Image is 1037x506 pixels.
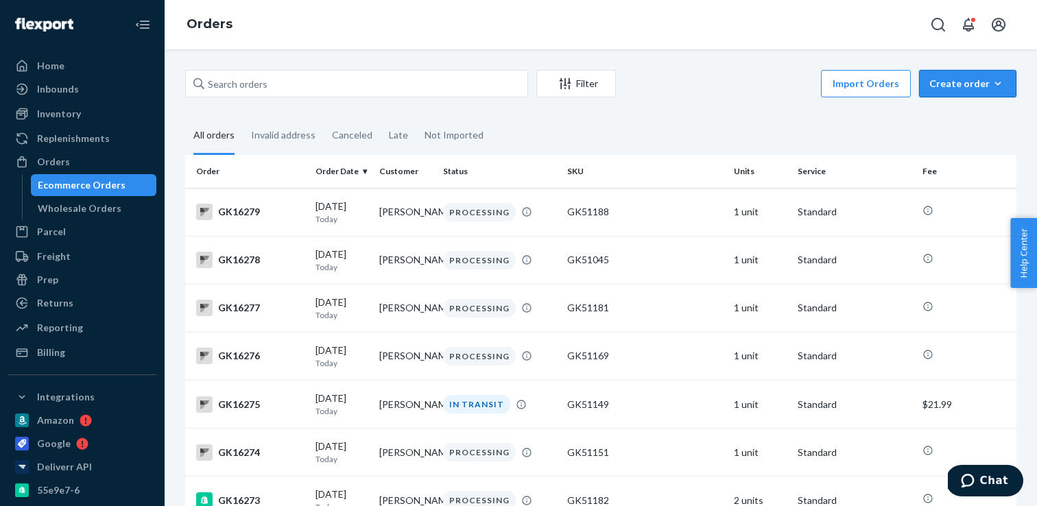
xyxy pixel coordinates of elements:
[310,155,374,188] th: Order Date
[821,70,911,97] button: Import Orders
[798,205,911,219] p: Standard
[443,251,516,269] div: PROCESSING
[374,381,438,429] td: [PERSON_NAME]
[185,70,528,97] input: Search orders
[728,332,792,380] td: 1 unit
[792,155,917,188] th: Service
[374,332,438,380] td: [PERSON_NAME]
[567,253,722,267] div: GK51045
[37,390,95,404] div: Integrations
[8,409,156,431] a: Amazon
[315,439,368,465] div: [DATE]
[37,437,71,450] div: Google
[728,284,792,332] td: 1 unit
[567,301,722,315] div: GK51181
[443,395,510,413] div: IN TRANSIT
[37,107,81,121] div: Inventory
[187,16,233,32] a: Orders
[196,396,305,413] div: GK16275
[728,155,792,188] th: Units
[929,77,1006,91] div: Create order
[37,413,74,427] div: Amazon
[37,132,110,145] div: Replenishments
[728,381,792,429] td: 1 unit
[443,347,516,365] div: PROCESSING
[8,341,156,363] a: Billing
[8,433,156,455] a: Google
[315,200,368,225] div: [DATE]
[8,103,156,125] a: Inventory
[37,346,65,359] div: Billing
[374,236,438,284] td: [PERSON_NAME]
[536,70,616,97] button: Filter
[31,197,157,219] a: Wholesale Orders
[37,321,83,335] div: Reporting
[985,11,1012,38] button: Open account menu
[193,117,235,155] div: All orders
[925,11,952,38] button: Open Search Box
[37,250,71,263] div: Freight
[38,202,121,215] div: Wholesale Orders
[1010,218,1037,288] button: Help Center
[8,386,156,408] button: Integrations
[37,225,66,239] div: Parcel
[315,309,368,321] p: Today
[798,446,911,459] p: Standard
[15,18,73,32] img: Flexport logo
[315,453,368,465] p: Today
[38,178,126,192] div: Ecommerce Orders
[537,77,615,91] div: Filter
[37,273,58,287] div: Prep
[196,204,305,220] div: GK16279
[8,269,156,291] a: Prep
[37,82,79,96] div: Inbounds
[948,465,1023,499] iframe: Opens a widget where you can chat to one of our agents
[196,252,305,268] div: GK16278
[728,429,792,477] td: 1 unit
[567,398,722,411] div: GK51149
[196,444,305,461] div: GK16274
[196,348,305,364] div: GK16276
[8,151,156,173] a: Orders
[37,460,92,474] div: Deliverr API
[8,292,156,314] a: Returns
[374,284,438,332] td: [PERSON_NAME]
[8,78,156,100] a: Inbounds
[567,349,722,363] div: GK51169
[315,391,368,417] div: [DATE]
[251,117,315,153] div: Invalid address
[8,456,156,478] a: Deliverr API
[917,381,1016,429] td: $21.99
[8,221,156,243] a: Parcel
[196,300,305,316] div: GK16277
[37,483,80,497] div: 55e9e7-6
[443,299,516,317] div: PROCESSING
[443,203,516,221] div: PROCESSING
[562,155,728,188] th: SKU
[798,349,911,363] p: Standard
[567,205,722,219] div: GK51188
[37,155,70,169] div: Orders
[8,245,156,267] a: Freight
[176,5,243,45] ol: breadcrumbs
[315,213,368,225] p: Today
[332,117,372,153] div: Canceled
[374,429,438,477] td: [PERSON_NAME]
[315,344,368,369] div: [DATE]
[315,405,368,417] p: Today
[425,117,484,153] div: Not Imported
[379,165,432,177] div: Customer
[919,70,1016,97] button: Create order
[798,253,911,267] p: Standard
[728,188,792,236] td: 1 unit
[315,261,368,273] p: Today
[798,398,911,411] p: Standard
[185,155,310,188] th: Order
[315,296,368,321] div: [DATE]
[374,188,438,236] td: [PERSON_NAME]
[567,446,722,459] div: GK51151
[8,128,156,149] a: Replenishments
[37,296,73,310] div: Returns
